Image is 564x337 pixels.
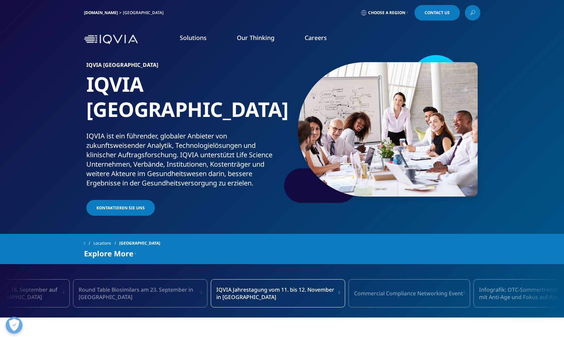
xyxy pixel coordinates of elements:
a: [DOMAIN_NAME] [84,10,118,15]
span: Contact Us [425,11,450,15]
img: 877_businesswoman-leading-meeting.jpg [298,62,478,197]
a: Careers [305,34,327,42]
span: Kontaktieren Sie uns [96,205,145,211]
span: Round Table Biosimilars am 23. September in [GEOGRAPHIC_DATA] [79,286,200,301]
span: Commercial Compliance Networking Event [354,290,463,297]
div: IQVIA ist ein führender, globaler Anbieter von zukunftsweisender Analytik, Technologielösungen un... [86,131,279,188]
span: [GEOGRAPHIC_DATA] [119,237,160,249]
button: Präferenzen öffnen [6,317,23,334]
a: Solutions [180,34,207,42]
a: IQVIA Jahrestagung vom 11. bis 12. November in [GEOGRAPHIC_DATA] [211,279,345,307]
span: Explore More [84,249,133,257]
nav: Primary [140,24,480,55]
div: 2 / 16 [349,279,470,307]
div: 16 / 16 [73,279,208,307]
a: Commercial Compliance Networking Event [349,279,470,307]
a: Our Thinking [237,34,274,42]
div: 1 / 16 [211,279,345,307]
a: Contact Us [415,5,460,20]
a: Round Table Biosimilars am 23. September in [GEOGRAPHIC_DATA] [73,279,208,307]
span: IQVIA Jahrestagung vom 11. bis 12. November in [GEOGRAPHIC_DATA] [216,286,338,301]
a: Locations [93,237,119,249]
span: Choose a Region [368,10,405,15]
h6: IQVIA [GEOGRAPHIC_DATA] [86,62,279,72]
div: [GEOGRAPHIC_DATA] [123,10,166,15]
h1: IQVIA [GEOGRAPHIC_DATA] [86,72,279,131]
a: Kontaktieren Sie uns [86,200,155,216]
